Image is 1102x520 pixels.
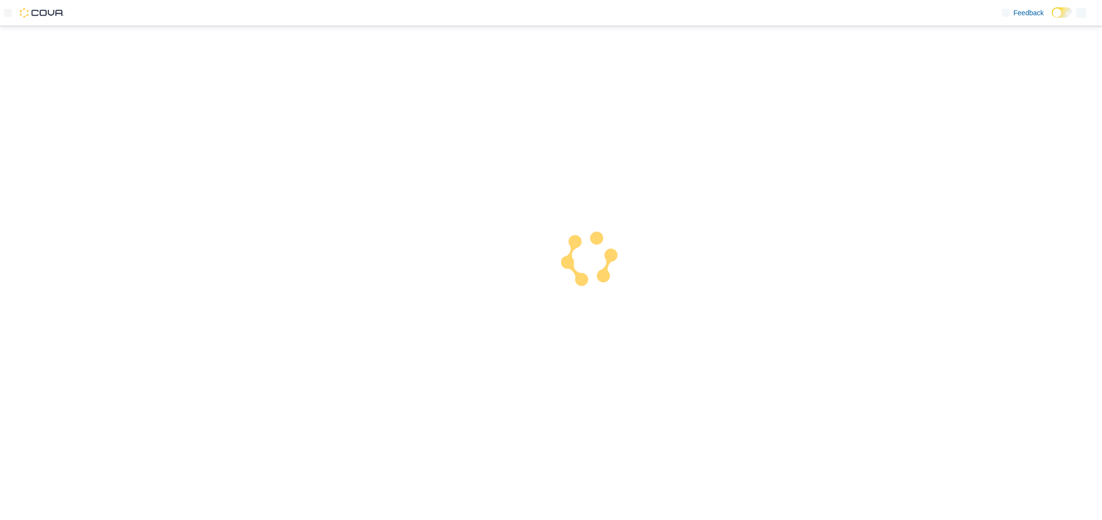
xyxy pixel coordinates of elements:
[551,223,625,297] img: cova-loader
[20,8,64,18] img: Cova
[1014,8,1044,18] span: Feedback
[1052,7,1072,18] input: Dark Mode
[998,3,1048,23] a: Feedback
